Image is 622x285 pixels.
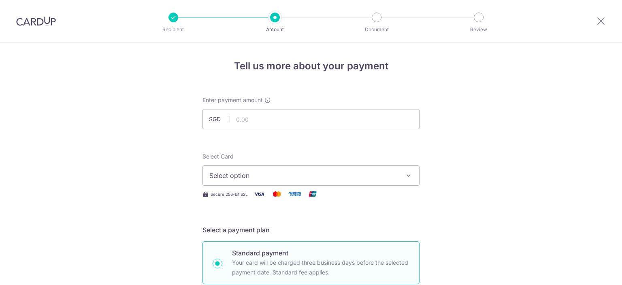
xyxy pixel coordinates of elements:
[232,258,409,277] p: Your card will be charged three business days before the selected payment date. Standard fee appl...
[347,26,407,34] p: Document
[305,189,321,199] img: Union Pay
[202,165,420,186] button: Select option
[209,115,230,123] span: SGD
[251,189,267,199] img: Visa
[209,171,398,180] span: Select option
[143,26,203,34] p: Recipient
[245,26,305,34] p: Amount
[202,96,263,104] span: Enter payment amount
[211,191,248,197] span: Secure 256-bit SSL
[202,153,234,160] span: translation missing: en.payables.payment_networks.credit_card.summary.labels.select_card
[202,59,420,73] h4: Tell us more about your payment
[16,16,56,26] img: CardUp
[269,189,285,199] img: Mastercard
[232,248,409,258] p: Standard payment
[202,109,420,129] input: 0.00
[287,189,303,199] img: American Express
[449,26,509,34] p: Review
[202,225,420,235] h5: Select a payment plan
